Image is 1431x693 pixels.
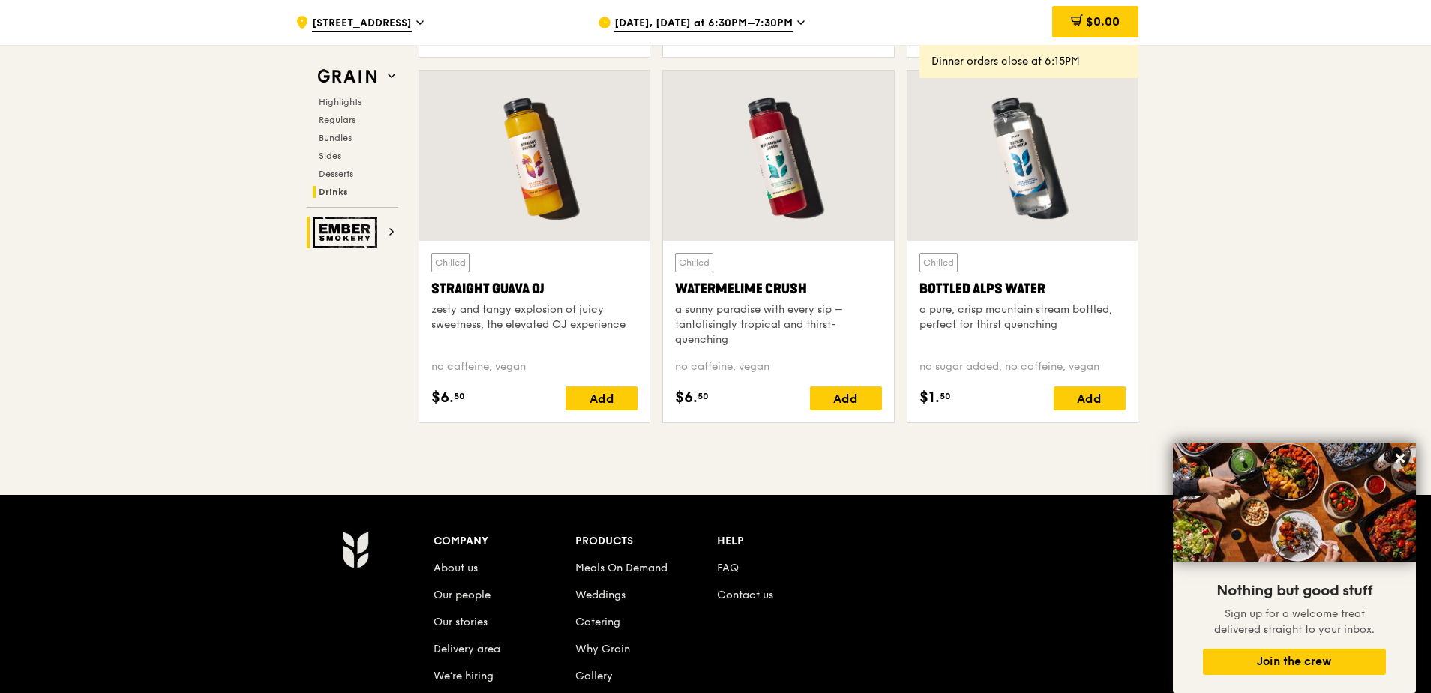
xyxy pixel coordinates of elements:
a: Meals On Demand [575,562,667,574]
div: Add [565,386,637,410]
a: Delivery area [433,643,500,655]
div: a pure, crisp mountain stream bottled, perfect for thirst quenching [919,302,1126,332]
div: Add [1054,386,1126,410]
div: no caffeine, vegan [675,359,881,374]
span: [STREET_ADDRESS] [312,16,412,32]
a: Why Grain [575,643,630,655]
span: Drinks [319,187,348,197]
span: Regulars [319,115,355,125]
span: 50 [940,390,951,402]
span: Highlights [319,97,361,107]
div: Watermelime Crush [675,278,881,299]
div: Company [433,531,575,552]
a: Gallery [575,670,613,682]
span: 50 [697,390,709,402]
span: Bundles [319,133,352,143]
div: Chilled [431,253,469,272]
a: Weddings [575,589,625,601]
a: We’re hiring [433,670,493,682]
a: Our people [433,589,490,601]
span: Sides [319,151,341,161]
div: Help [717,531,859,552]
div: Dinner orders close at 6:15PM [931,54,1126,69]
a: Catering [575,616,620,628]
div: Add [565,21,637,45]
div: a sunny paradise with every sip – tantalisingly tropical and thirst-quenching [675,302,881,347]
div: Straight Guava OJ [431,278,637,299]
img: DSC07876-Edit02-Large.jpeg [1173,442,1416,562]
a: About us [433,562,478,574]
a: FAQ [717,562,739,574]
img: Ember Smokery web logo [313,217,382,248]
a: Contact us [717,589,773,601]
img: Grain web logo [313,63,382,90]
span: $6. [675,386,697,409]
button: Close [1388,446,1412,470]
span: [DATE], [DATE] at 6:30PM–7:30PM [614,16,793,32]
button: Join the crew [1203,649,1386,675]
a: Our stories [433,616,487,628]
span: $1. [919,386,940,409]
span: $6. [431,386,454,409]
span: $0.00 [1086,14,1120,28]
span: Sign up for a welcome treat delivered straight to your inbox. [1214,607,1375,636]
div: Chilled [675,253,713,272]
div: zesty and tangy explosion of juicy sweetness, the elevated OJ experience [431,302,637,332]
div: no sugar added, no caffeine, vegan [919,359,1126,374]
div: no caffeine, vegan [431,359,637,374]
div: Chilled [919,253,958,272]
div: Add [810,21,882,45]
img: Grain [342,531,368,568]
span: Desserts [319,169,353,179]
div: Bottled Alps Water [919,278,1126,299]
div: Add [810,386,882,410]
div: Products [575,531,717,552]
span: Nothing but good stuff [1216,582,1372,600]
span: 50 [454,390,465,402]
